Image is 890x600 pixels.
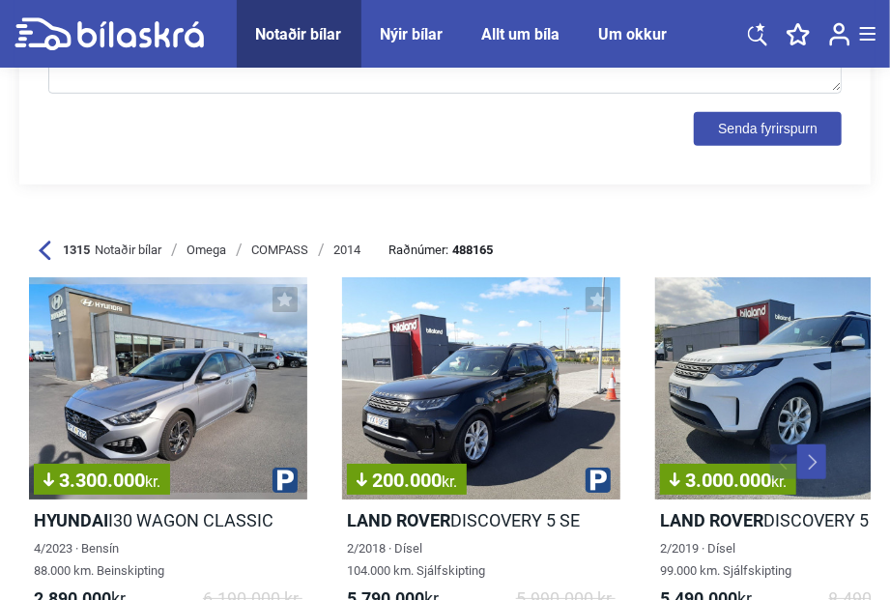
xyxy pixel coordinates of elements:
[482,25,560,43] a: Allt um bíla
[342,509,620,531] h2: DISCOVERY 5 SE
[43,471,160,490] span: 3.300.000
[771,472,787,491] span: kr.
[829,22,850,46] img: user-login.svg
[256,25,342,43] a: Notaðir bílar
[63,242,90,259] b: 1315
[381,25,444,43] a: Nýir bílar
[770,444,799,479] button: Previous
[797,444,826,479] button: Next
[670,471,787,490] span: 3.000.000
[333,243,360,258] div: 2014
[347,541,485,578] span: 2/2018 · Dísel 104.000 km. Sjálfskipting
[442,472,457,491] span: kr.
[251,243,308,258] div: COMPASS
[660,510,763,530] b: Land Rover
[388,243,493,256] span: Raðnúmer:
[660,541,791,578] span: 2/2019 · Dísel 99.000 km. Sjálfskipting
[187,243,226,258] div: Omega
[452,243,493,256] b: 488165
[599,25,668,43] a: Um okkur
[29,509,307,531] h2: I30 WAGON CLASSIC
[347,510,450,530] b: Land Rover
[357,471,457,490] span: 200.000
[34,541,164,578] span: 4/2023 · Bensín 88.000 km. Beinskipting
[34,510,108,530] b: Hyundai
[95,242,161,259] span: Notaðir bílar
[694,112,842,146] button: Senda fyrirspurn
[145,472,160,491] span: kr.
